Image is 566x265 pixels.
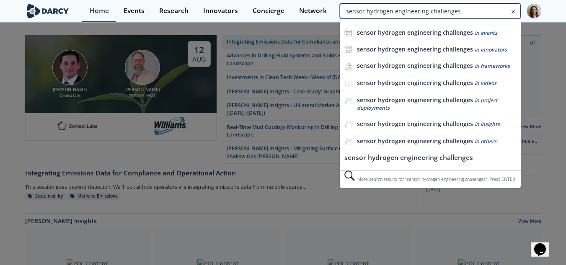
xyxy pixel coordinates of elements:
div: Press ENTER [489,175,515,184]
span: in videos [475,80,496,87]
b: sensor hydrogen engineering challenges [357,45,473,53]
iframe: chat widget [531,232,558,257]
div: Concierge [253,8,284,14]
img: icon [344,29,352,36]
div: Events [124,8,145,14]
li: sensor hydrogen engineering challenges [340,150,520,166]
img: logo-wide.svg [25,4,71,18]
b: sensor hydrogen engineering challenges [357,62,473,69]
b: sensor hydrogen engineering challenges [357,96,473,104]
div: Innovators [203,8,238,14]
b: sensor hydrogen engineering challenges [357,79,473,87]
div: Home [90,8,109,14]
b: sensor hydrogen engineering challenges [357,137,473,145]
div: Network [299,8,327,14]
span: in project deployments [357,97,498,111]
img: icon [344,46,352,53]
span: in insights [475,121,500,128]
div: More search results for " sensor hydrogen engineering challenges " [340,170,520,188]
span: in others [475,138,496,145]
b: sensor hydrogen engineering challenges [357,28,473,36]
span: in innovators [475,46,507,53]
span: in frameworks [475,62,510,69]
b: sensor hydrogen engineering challenges [357,120,473,128]
input: Advanced Search [340,3,520,19]
img: Profile [527,4,541,18]
span: in events [475,29,497,36]
div: Research [159,8,189,14]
